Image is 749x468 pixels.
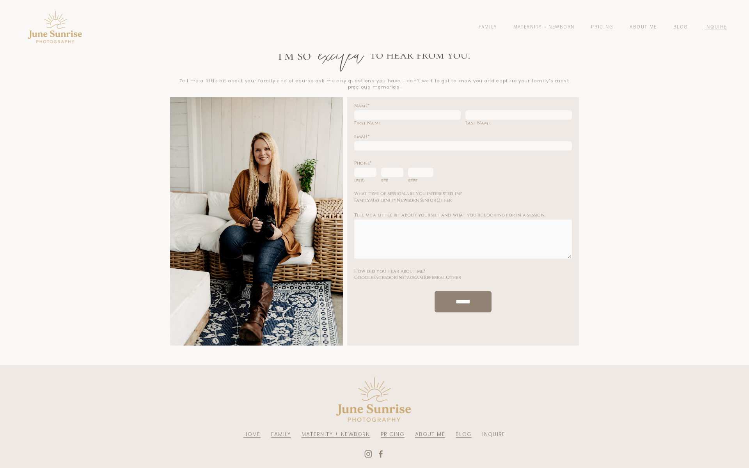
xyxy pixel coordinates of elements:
label: Google [354,276,373,280]
a: Pricing [591,24,613,30]
label: Instagram [397,276,423,280]
legend: What type of session are you interested in? [354,192,462,196]
a: About Me [630,24,657,30]
label: Tell me a little bit about yourself and what you're looking for in a session: [354,213,572,217]
a: BLOG [456,431,472,438]
label: Email [354,135,572,139]
span: ### [381,179,404,183]
a: Instagram [364,450,372,458]
a: Maternity + Newborn [513,24,575,30]
span: Last Name [465,121,572,125]
input: ### [381,168,404,177]
input: #### [408,168,434,177]
legend: Phone [354,161,371,165]
img: Pensacola Photographer - June Sunrise Photography [23,7,89,46]
input: Last Name [465,110,572,120]
label: Family [354,199,370,202]
a: PRICING [381,431,405,438]
a: Blog [673,24,688,30]
label: Other [446,276,461,280]
span: #### [408,179,434,183]
p: Tell me a little bit about your family and of course ask me any questions you have. I can’t wait ... [170,78,579,90]
a: Family [479,24,497,30]
span: (###) [354,179,377,183]
input: First Name [354,110,461,120]
legend: Name [354,104,369,108]
input: (###) [354,168,377,177]
label: Other [437,199,452,202]
a: HOME [243,431,260,438]
a: ABOUT ME [415,431,445,438]
label: Senior [420,199,436,202]
a: MATERNITY + NEWBORN [302,431,370,438]
label: Referral [424,276,445,280]
label: Maternity [370,199,396,202]
label: Newborn [397,199,420,202]
a: Facebook [377,450,385,458]
span: First Name [354,121,461,125]
a: FAMILY [271,431,291,438]
a: INQUIRE [482,431,506,438]
label: Facebook [373,276,397,280]
legend: How did you hear about me? [354,269,426,273]
a: Inquire [705,24,726,30]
